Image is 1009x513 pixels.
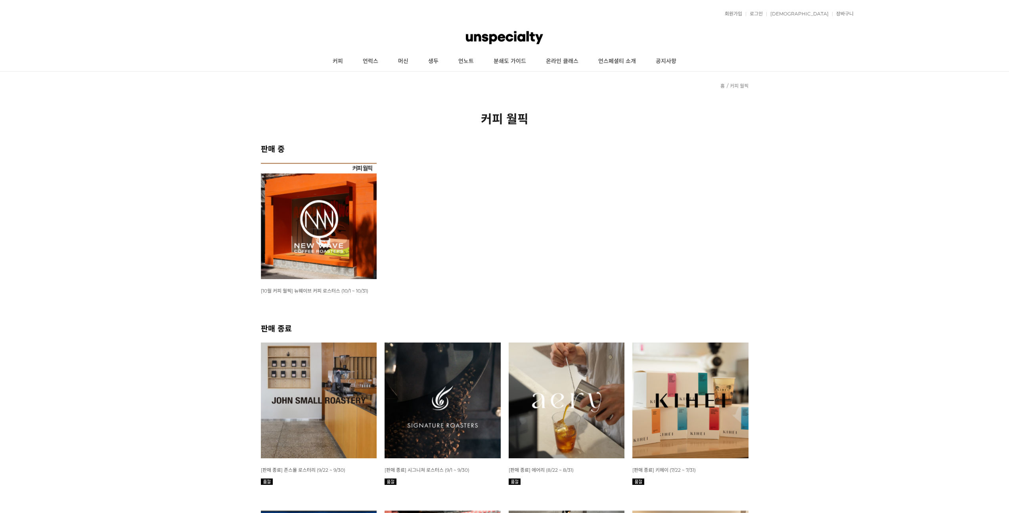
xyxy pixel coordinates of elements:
a: [판매 종료] 에어리 (8/22 ~ 8/31) [509,467,574,473]
img: 언스페셜티 몰 [466,26,543,50]
a: 분쇄도 가이드 [484,52,536,71]
img: [10월 커피 월픽] 뉴웨이브 커피 로스터스 (10/1 ~ 10/31) [261,163,377,279]
a: 생두 [418,52,448,71]
a: [DEMOGRAPHIC_DATA] [766,11,829,16]
a: 로그인 [746,11,763,16]
img: 8월 커피 스몰 월픽 에어리 [509,343,625,459]
h2: 판매 중 [261,143,749,154]
img: [판매 종료] 시그니쳐 로스터스 (9/1 ~ 9/30) [385,343,501,459]
h2: 판매 종료 [261,322,749,334]
a: 커피 [323,52,353,71]
img: 품절 [261,479,273,485]
a: [판매 종료] 키헤이 (7/22 ~ 7/31) [632,467,696,473]
h2: 커피 월픽 [261,109,749,127]
a: [판매 종료] 시그니쳐 로스터스 (9/1 ~ 9/30) [385,467,469,473]
a: 홈 [720,83,725,89]
a: 온라인 클래스 [536,52,588,71]
a: 언스페셜티 소개 [588,52,646,71]
span: [10월 커피 월픽] 뉴웨이브 커피 로스터스 (10/1 ~ 10/31) [261,288,368,294]
a: 머신 [388,52,418,71]
a: [판매 종료] 존스몰 로스터리 (9/22 ~ 9/30) [261,467,345,473]
a: 회원가입 [721,11,742,16]
a: [10월 커피 월픽] 뉴웨이브 커피 로스터스 (10/1 ~ 10/31) [261,287,368,294]
a: 장바구니 [832,11,854,16]
img: 7월 커피 스몰 월픽 키헤이 [632,343,749,459]
a: 언럭스 [353,52,388,71]
a: 커피 월픽 [730,83,749,89]
img: 품절 [385,479,396,485]
img: 품절 [509,479,521,485]
img: 품절 [632,479,644,485]
a: 언노트 [448,52,484,71]
img: [판매 종료] 존스몰 로스터리 (9/22 ~ 9/30) [261,343,377,459]
a: 공지사항 [646,52,686,71]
